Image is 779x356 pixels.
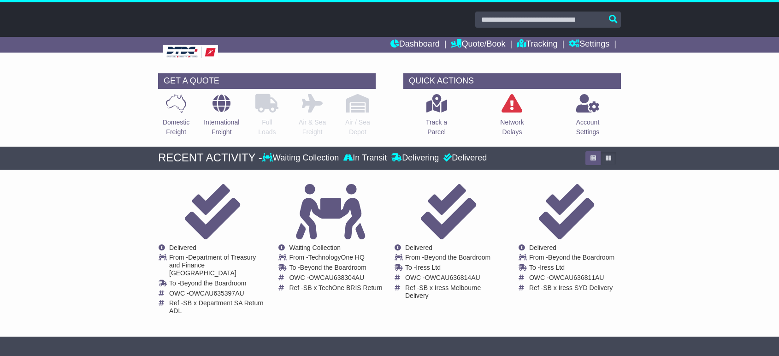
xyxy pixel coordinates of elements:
span: OWCAU635397AU [189,290,244,297]
td: To - [169,279,266,290]
span: Delivered [405,244,432,251]
span: TechnologyOne HQ [308,254,365,261]
span: SB x Iress SYD Delivery [543,284,613,291]
span: SB x Department SA Return ADL [169,299,264,314]
div: Waiting Collection [262,153,341,163]
p: Network Delays [500,118,524,137]
a: Track aParcel [425,94,448,142]
td: OWC - [289,274,382,284]
p: Account Settings [576,118,600,137]
p: Air & Sea Freight [299,118,326,137]
td: From - [169,254,266,279]
span: Iress Ltd [540,264,565,271]
td: From - [289,254,382,264]
span: OWCAU636811AU [549,274,604,281]
td: To - [529,264,614,274]
td: OWC - [529,274,614,284]
span: Iress Ltd [416,264,441,271]
span: SB x TechOne BRIS Return [303,284,383,291]
td: To - [289,264,382,274]
div: RECENT ACTIVITY - [158,151,262,165]
span: SB x Iress Melbourne Delivery [405,284,481,299]
span: Delivered [169,244,196,251]
p: Air / Sea Depot [345,118,370,137]
td: OWC - [405,274,502,284]
span: Delivered [529,244,556,251]
div: In Transit [341,153,389,163]
div: Delivering [389,153,441,163]
td: Ref - [169,299,266,315]
span: Department of Treasury and Finance [GEOGRAPHIC_DATA] [169,254,256,277]
a: DomesticFreight [162,94,190,142]
a: Dashboard [390,37,440,53]
span: Beyond the Boardroom [424,254,490,261]
td: OWC - [169,290,266,300]
p: International Freight [204,118,239,137]
span: Beyond the Boardroom [548,254,614,261]
a: Tracking [517,37,557,53]
span: Beyond the Boardroom [180,279,246,287]
div: GET A QUOTE [158,73,376,89]
span: Waiting Collection [289,244,341,251]
span: OWCAU636814AU [425,274,480,281]
a: InternationalFreight [203,94,240,142]
p: Track a Parcel [426,118,447,137]
span: OWCAU638304AU [309,274,364,281]
a: NetworkDelays [500,94,524,142]
td: Ref - [289,284,382,292]
a: Settings [569,37,609,53]
div: QUICK ACTIONS [403,73,621,89]
a: Quote/Book [451,37,505,53]
div: FROM OUR SUPPORT [158,341,621,355]
td: To - [405,264,502,274]
span: Beyond the Boardroom [300,264,366,271]
p: Domestic Freight [163,118,189,137]
td: Ref - [405,284,502,300]
td: From - [529,254,614,264]
td: Ref - [529,284,614,292]
a: AccountSettings [576,94,600,142]
div: Delivered [441,153,487,163]
td: From - [405,254,502,264]
p: Full Loads [255,118,278,137]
